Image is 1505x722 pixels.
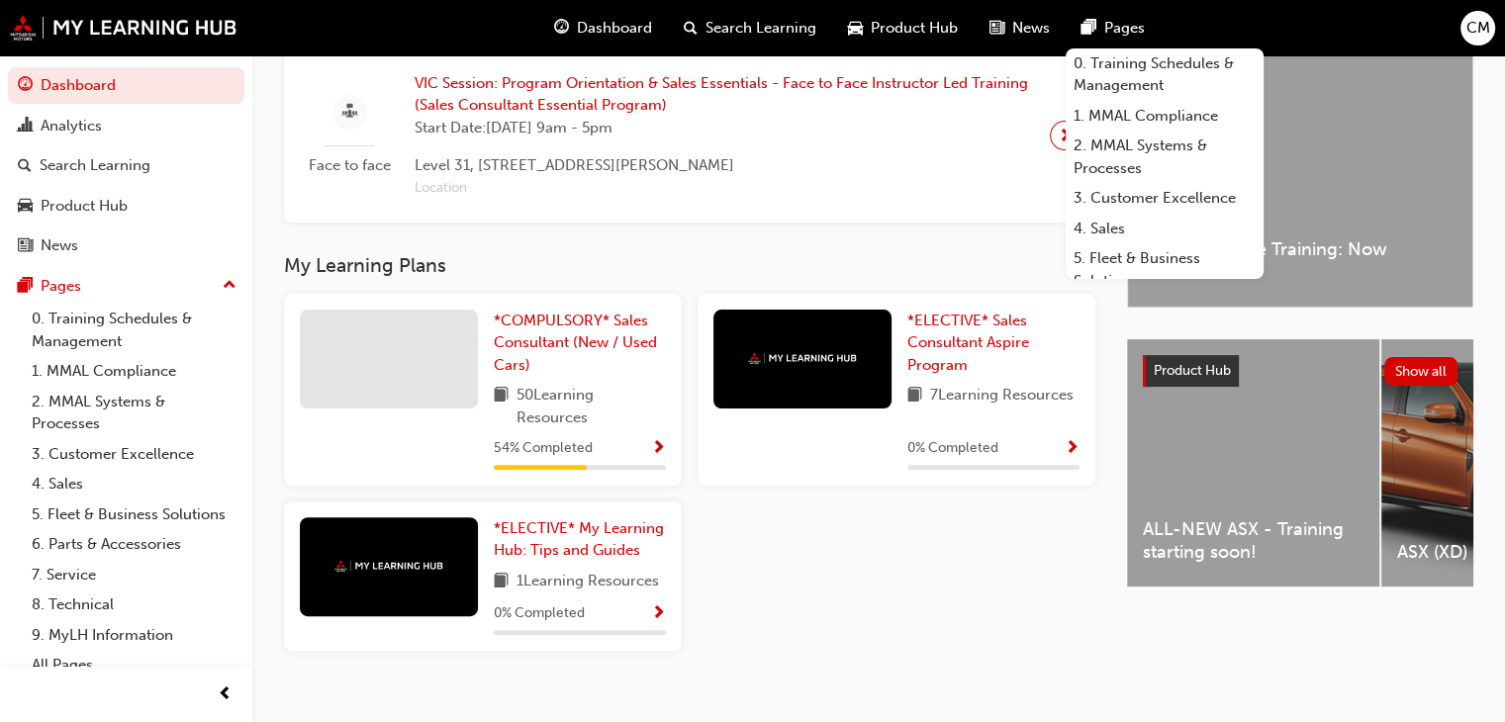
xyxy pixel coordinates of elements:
[1066,214,1264,244] a: 4. Sales
[577,17,652,40] span: Dashboard
[494,570,509,594] span: book-icon
[989,16,1004,41] span: news-icon
[1466,17,1490,40] span: CM
[300,64,1080,208] a: Face to faceVIC Session: Program Orientation & Sales Essentials - Face to Face Instructor Led Tra...
[1012,17,1050,40] span: News
[1082,16,1096,41] span: pages-icon
[10,15,237,41] img: mmal
[18,118,33,135] span: chart-icon
[8,188,244,225] a: Product Hub
[342,100,357,125] span: sessionType_FACE_TO_FACE-icon
[41,234,78,257] div: News
[8,67,244,104] a: Dashboard
[651,601,666,626] button: Show Progress
[1066,183,1264,214] a: 3. Customer Excellence
[300,154,399,177] span: Face to face
[24,650,244,680] a: All Pages
[24,620,244,651] a: 9. MyLH Information
[1143,355,1458,387] a: Product HubShow all
[1384,357,1458,386] button: Show all
[668,8,832,48] a: search-iconSearch Learning
[494,517,666,562] a: *ELECTIVE* My Learning Hub: Tips and Guides
[1058,122,1073,149] span: next-icon
[18,198,33,216] span: car-icon
[907,312,1029,374] span: *ELECTIVE* Sales Consultant Aspire Program
[18,157,32,175] span: search-icon
[494,437,593,460] span: 54 % Completed
[18,77,33,95] span: guage-icon
[848,16,863,41] span: car-icon
[24,439,244,470] a: 3. Customer Excellence
[1104,17,1145,40] span: Pages
[907,310,1080,377] a: *ELECTIVE* Sales Consultant Aspire Program
[494,310,666,377] a: *COMPULSORY* Sales Consultant (New / Used Cars)
[1143,518,1364,563] span: ALL-NEW ASX - Training starting soon!
[8,268,244,305] button: Pages
[1144,238,1457,283] span: Priority Service Training: Now Available!
[1460,11,1495,45] button: CM
[930,384,1074,408] span: 7 Learning Resources
[748,352,857,365] img: mmal
[8,63,244,268] button: DashboardAnalyticsSearch LearningProduct HubNews
[40,154,150,177] div: Search Learning
[18,278,33,296] span: pages-icon
[24,469,244,499] a: 4. Sales
[1065,440,1080,458] span: Show Progress
[1065,436,1080,461] button: Show Progress
[684,16,698,41] span: search-icon
[24,529,244,560] a: 6. Parts & Accessories
[24,499,244,530] a: 5. Fleet & Business Solutions
[517,570,659,594] span: 1 Learning Resources
[415,72,1034,117] span: VIC Session: Program Orientation & Sales Essentials - Face to Face Instructor Led Training (Sales...
[415,117,1034,139] span: Start Date: [DATE] 9am - 5pm
[24,589,244,620] a: 8. Technical
[494,384,509,428] span: book-icon
[1127,339,1379,587] a: ALL-NEW ASX - Training starting soon!
[907,437,998,460] span: 0 % Completed
[223,273,236,299] span: up-icon
[651,436,666,461] button: Show Progress
[24,356,244,387] a: 1. MMAL Compliance
[8,147,244,184] a: Search Learning
[538,8,668,48] a: guage-iconDashboard
[218,682,233,707] span: prev-icon
[24,387,244,439] a: 2. MMAL Systems & Processes
[415,177,1034,200] span: Location
[415,154,1034,177] span: Level 31, [STREET_ADDRESS][PERSON_NAME]
[24,560,244,590] a: 7. Service
[8,227,244,264] a: News
[1066,48,1264,101] a: 0. Training Schedules & Management
[517,384,666,428] span: 50 Learning Resources
[41,275,81,298] div: Pages
[907,384,922,408] span: book-icon
[24,304,244,356] a: 0. Training Schedules & Management
[494,602,585,625] span: 0 % Completed
[651,605,666,623] span: Show Progress
[284,254,1095,277] h3: My Learning Plans
[1066,243,1264,296] a: 5. Fleet & Business Solutions
[41,115,102,137] div: Analytics
[1066,101,1264,132] a: 1. MMAL Compliance
[41,195,128,218] div: Product Hub
[1066,131,1264,183] a: 2. MMAL Systems & Processes
[974,8,1066,48] a: news-iconNews
[18,237,33,255] span: news-icon
[1127,9,1473,308] a: Latest NewsShow allPriority Service Training: Now Available!
[1154,362,1231,379] span: Product Hub
[334,560,443,573] img: mmal
[8,108,244,144] a: Analytics
[871,17,958,40] span: Product Hub
[494,519,664,560] span: *ELECTIVE* My Learning Hub: Tips and Guides
[554,16,569,41] span: guage-icon
[705,17,816,40] span: Search Learning
[494,312,657,374] span: *COMPULSORY* Sales Consultant (New / Used Cars)
[651,440,666,458] span: Show Progress
[832,8,974,48] a: car-iconProduct Hub
[1066,8,1161,48] a: pages-iconPages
